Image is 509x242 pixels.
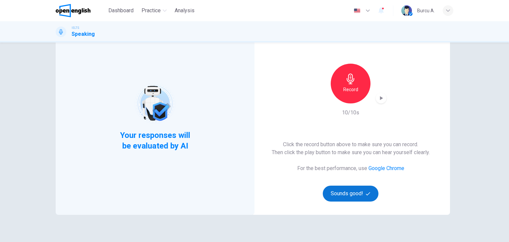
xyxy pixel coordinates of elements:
span: Practice [141,7,161,15]
h6: Click the record button above to make sure you can record. Then click the play button to make sur... [272,141,430,156]
span: Your responses will be evaluated by AI [115,130,196,151]
button: Record [331,64,370,103]
h6: Record [343,86,358,93]
a: Google Chrome [368,165,404,171]
button: Dashboard [106,5,136,17]
button: Analysis [172,5,197,17]
button: Sounds good! [323,186,378,202]
a: OpenEnglish logo [56,4,106,17]
span: Analysis [175,7,195,15]
h6: For the best performance, use [297,164,404,172]
img: OpenEnglish logo [56,4,90,17]
span: IELTS [72,26,79,30]
div: Burcu A. [417,7,435,15]
img: robot icon [134,82,176,124]
img: Profile picture [401,5,412,16]
button: Practice [139,5,169,17]
h1: Speaking [72,30,95,38]
img: en [353,8,361,13]
span: Dashboard [108,7,134,15]
h6: 10/10s [342,109,359,117]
